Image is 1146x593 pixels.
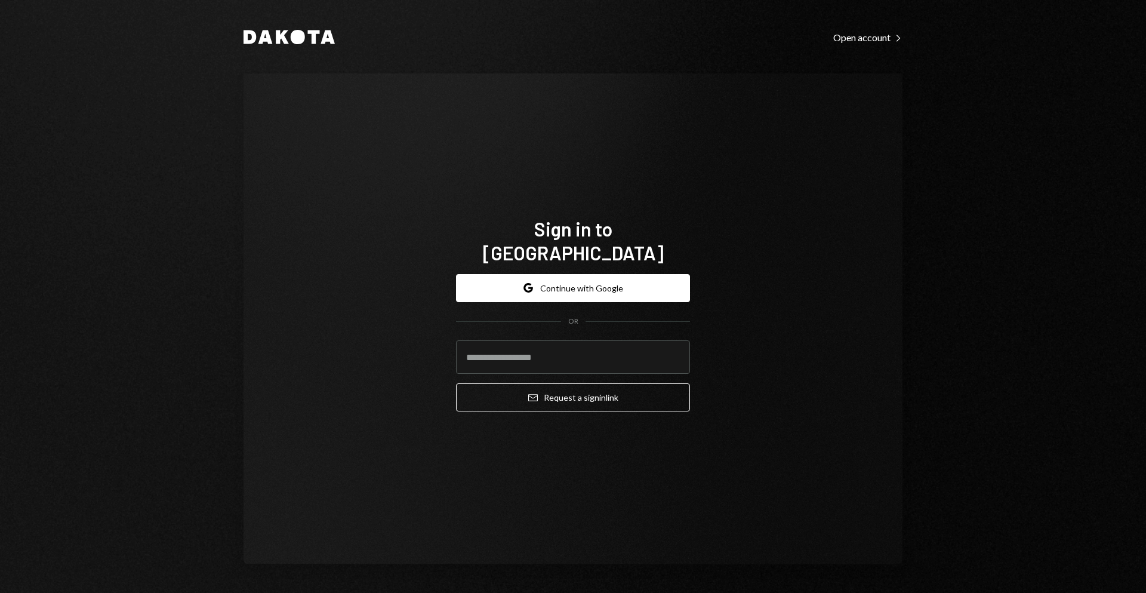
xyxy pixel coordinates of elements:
div: Open account [833,32,902,44]
button: Request a signinlink [456,383,690,411]
div: OR [568,317,578,327]
button: Continue with Google [456,274,690,302]
h1: Sign in to [GEOGRAPHIC_DATA] [456,217,690,265]
a: Open account [833,30,902,44]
